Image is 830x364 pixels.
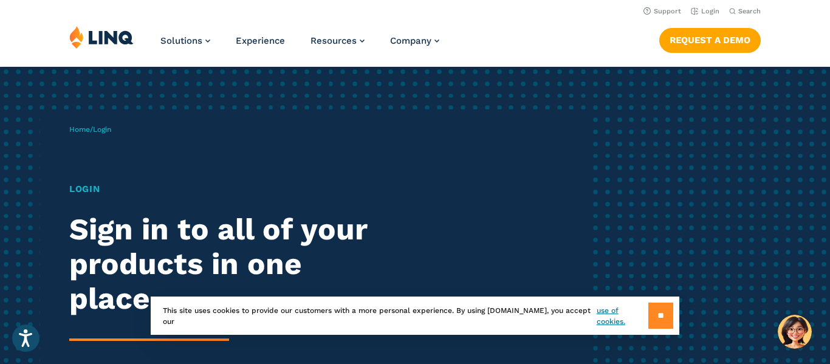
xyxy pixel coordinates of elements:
a: Login [691,7,719,15]
a: Home [69,125,90,134]
a: Company [390,35,439,46]
span: Login [93,125,111,134]
img: LINQ | K‑12 Software [69,26,134,49]
a: Support [643,7,681,15]
span: Search [738,7,761,15]
span: Solutions [160,35,202,46]
span: / [69,125,111,134]
nav: Button Navigation [659,26,761,52]
div: This site uses cookies to provide our customers with a more personal experience. By using [DOMAIN... [151,297,679,335]
span: Company [390,35,431,46]
a: use of cookies. [597,305,648,327]
a: Experience [236,35,285,46]
h1: Login [69,182,389,196]
button: Hello, have a question? Let’s chat. [778,315,812,349]
a: Request a Demo [659,28,761,52]
a: Resources [310,35,365,46]
span: Resources [310,35,357,46]
button: Open Search Bar [729,7,761,16]
nav: Primary Navigation [160,26,439,66]
h2: Sign in to all of your products in one place. [69,212,389,315]
a: Solutions [160,35,210,46]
